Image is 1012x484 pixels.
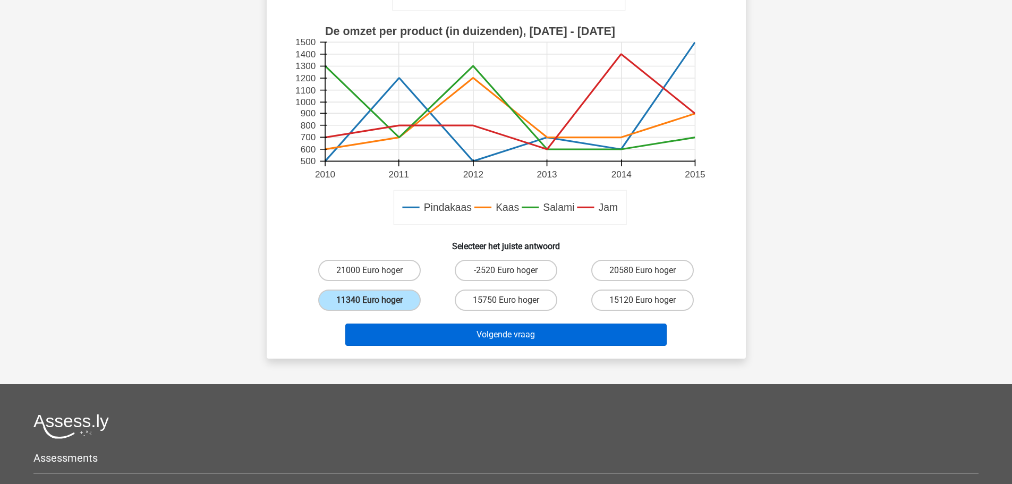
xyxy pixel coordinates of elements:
label: 15750 Euro hoger [455,290,557,311]
label: -2520 Euro hoger [455,260,557,281]
text: 1500 [295,37,316,48]
text: De omzet per product (in duizenden), [DATE] - [DATE] [325,25,615,38]
text: 1400 [295,49,316,60]
text: 1100 [295,85,316,96]
text: 2013 [537,169,557,180]
text: 500 [300,156,316,167]
text: Kaas [496,202,519,214]
text: Pindakaas [423,202,471,214]
text: Salami [543,202,574,214]
text: 700 [300,132,316,142]
label: 21000 Euro hoger [318,260,421,281]
text: 2012 [463,169,483,180]
img: Assessly logo [33,414,109,439]
text: 2010 [314,169,335,180]
label: 20580 Euro hoger [591,260,694,281]
text: 1200 [295,73,316,83]
text: 2015 [685,169,705,180]
text: Jam [598,202,618,214]
button: Volgende vraag [345,324,667,346]
label: 11340 Euro hoger [318,290,421,311]
label: 15120 Euro hoger [591,290,694,311]
text: 2014 [611,169,632,180]
text: 1000 [295,97,316,107]
h5: Assessments [33,452,979,464]
h6: Selecteer het juiste antwoord [284,233,729,251]
text: 600 [300,144,316,155]
text: 2011 [388,169,409,180]
text: 1300 [295,61,316,72]
text: 900 [300,108,316,118]
text: 800 [300,120,316,131]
